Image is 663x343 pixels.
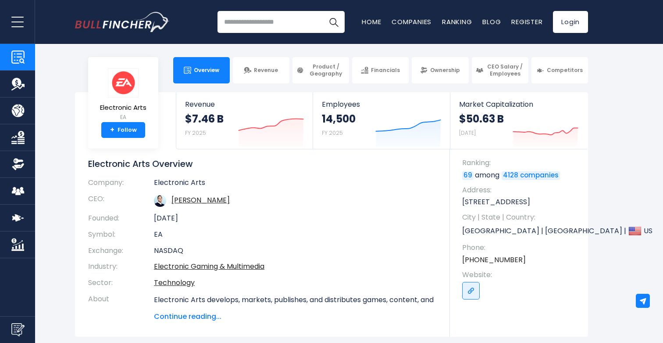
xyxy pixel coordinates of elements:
[322,112,356,126] strong: 14,500
[371,67,400,74] span: Financials
[307,63,345,77] span: Product / Geography
[462,213,579,222] span: City | State | Country:
[154,278,195,288] a: Technology
[352,57,409,83] a: Financials
[502,171,560,180] a: 4128 companies
[412,57,468,83] a: Ownership
[154,261,264,271] a: Electronic Gaming & Multimedia
[482,17,501,26] a: Blog
[313,92,449,149] a: Employees 14,500 FY 2025
[154,178,437,191] td: Electronic Arts
[100,68,147,123] a: Electronic Arts EA
[185,129,206,137] small: FY 2025
[88,243,154,259] th: Exchange:
[233,57,289,83] a: Revenue
[88,191,154,210] th: CEO:
[176,92,313,149] a: Revenue $7.46 B FY 2025
[185,100,304,108] span: Revenue
[194,67,219,74] span: Overview
[171,195,230,205] a: ceo
[154,227,437,243] td: EA
[462,255,526,265] a: [PHONE_NUMBER]
[462,224,579,238] p: [GEOGRAPHIC_DATA] | [GEOGRAPHIC_DATA] | US
[462,270,579,280] span: Website:
[88,275,154,291] th: Sector:
[462,282,480,300] a: Go to link
[547,67,583,74] span: Competitors
[511,17,542,26] a: Register
[101,122,145,138] a: +Follow
[88,158,437,170] h1: Electronic Arts Overview
[392,17,431,26] a: Companies
[88,210,154,227] th: Founded:
[462,185,579,195] span: Address:
[154,195,166,207] img: andrew-wilson.jpg
[75,12,170,32] img: Bullfincher logo
[462,243,579,253] span: Phone:
[292,57,349,83] a: Product / Geography
[185,112,224,126] strong: $7.46 B
[462,170,579,180] p: among
[462,197,579,207] p: [STREET_ADDRESS]
[154,311,437,322] span: Continue reading...
[531,57,588,83] a: Competitors
[322,100,441,108] span: Employees
[154,210,437,227] td: [DATE]
[322,129,343,137] small: FY 2025
[75,12,169,32] a: Go to homepage
[173,57,230,83] a: Overview
[254,67,278,74] span: Revenue
[100,113,146,121] small: EA
[11,158,25,171] img: Ownership
[459,112,504,126] strong: $50.63 B
[323,11,345,33] button: Search
[459,129,476,137] small: [DATE]
[110,126,114,134] strong: +
[442,17,472,26] a: Ranking
[100,104,146,112] span: Electronic Arts
[553,11,588,33] a: Login
[362,17,381,26] a: Home
[88,291,154,322] th: About
[154,243,437,259] td: NASDAQ
[88,259,154,275] th: Industry:
[88,178,154,191] th: Company:
[462,171,474,180] a: 69
[462,158,579,168] span: Ranking:
[459,100,578,108] span: Market Capitalization
[430,67,460,74] span: Ownership
[472,57,528,83] a: CEO Salary / Employees
[450,92,587,149] a: Market Capitalization $50.63 B [DATE]
[486,63,524,77] span: CEO Salary / Employees
[88,227,154,243] th: Symbol:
